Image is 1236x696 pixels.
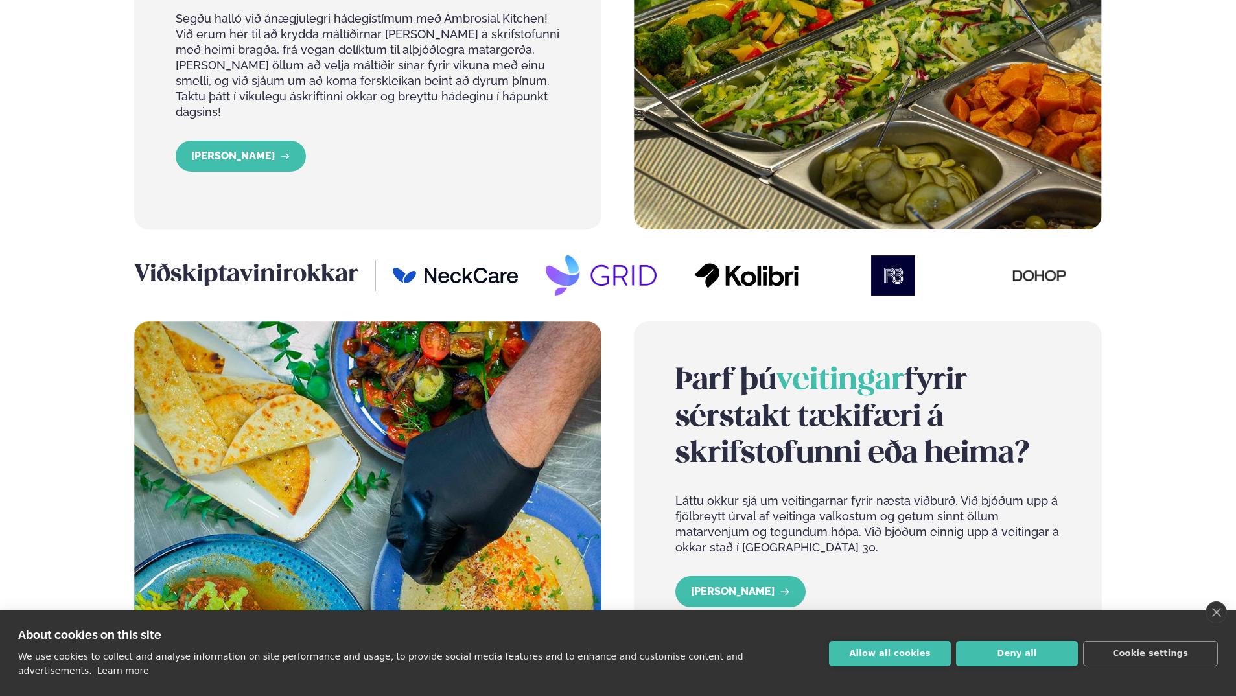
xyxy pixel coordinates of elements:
[134,260,376,291] h3: okkar
[18,651,743,676] p: We use cookies to collect and analyse information on site performance and usage, to provide socia...
[393,260,518,291] img: image alt
[977,255,1102,296] img: image alt
[1083,641,1218,666] button: Cookie settings
[829,641,951,666] button: Allow all cookies
[830,255,955,296] img: image alt
[675,493,1060,555] p: Láttu okkur sjá um veitingarnar fyrir næsta viðburð. Við bjóðum upp á fjölbreytt úrval af veiting...
[176,11,560,120] p: Segðu halló við ánægjulegri hádegistímum með Ambrosial Kitchen! Við erum hér til að krydda máltíð...
[684,256,810,296] img: image alt
[97,666,149,676] a: Learn more
[134,321,601,675] img: image alt
[134,264,293,286] span: Viðskiptavinir
[18,628,161,642] strong: About cookies on this site
[675,576,806,607] a: LESA MEIRA
[675,363,1060,472] h2: Þarf þú fyrir sérstakt tækifæri á skrifstofunni eða heima?
[176,141,306,172] a: LESA MEIRA
[539,255,664,296] img: image alt
[776,367,904,395] span: veitingar
[956,641,1078,666] button: Deny all
[1206,601,1227,623] a: close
